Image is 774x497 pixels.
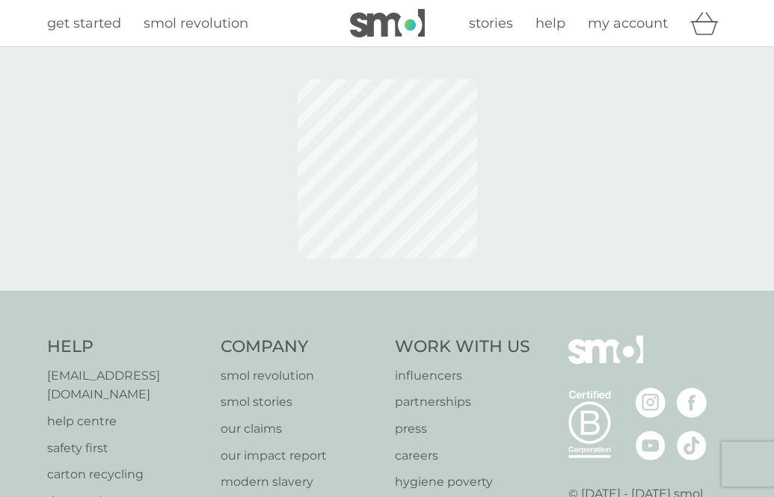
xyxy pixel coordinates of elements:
img: visit the smol Youtube page [636,430,666,460]
img: visit the smol Instagram page [636,388,666,418]
a: careers [395,446,530,466]
a: press [395,419,530,439]
a: my account [588,13,668,34]
a: [EMAIL_ADDRESS][DOMAIN_NAME] [47,366,206,404]
a: safety first [47,439,206,458]
a: help centre [47,412,206,431]
img: visit the smol Facebook page [677,388,707,418]
a: influencers [395,366,530,386]
span: help [535,15,565,31]
a: stories [469,13,513,34]
h4: Company [221,336,380,359]
a: carton recycling [47,465,206,484]
div: basket [690,8,728,38]
img: smol [568,336,643,386]
a: smol revolution [144,13,248,34]
a: smol stories [221,392,380,412]
a: get started [47,13,121,34]
a: hygiene poverty [395,472,530,492]
a: our claims [221,419,380,439]
span: get started [47,15,121,31]
a: partnerships [395,392,530,412]
span: my account [588,15,668,31]
h4: Help [47,336,206,359]
h4: Work With Us [395,336,530,359]
span: stories [469,15,513,31]
a: smol revolution [221,366,380,386]
a: our impact report [221,446,380,466]
a: help [535,13,565,34]
img: visit the smol Tiktok page [677,430,707,460]
span: smol revolution [144,15,248,31]
img: smol [350,9,425,37]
